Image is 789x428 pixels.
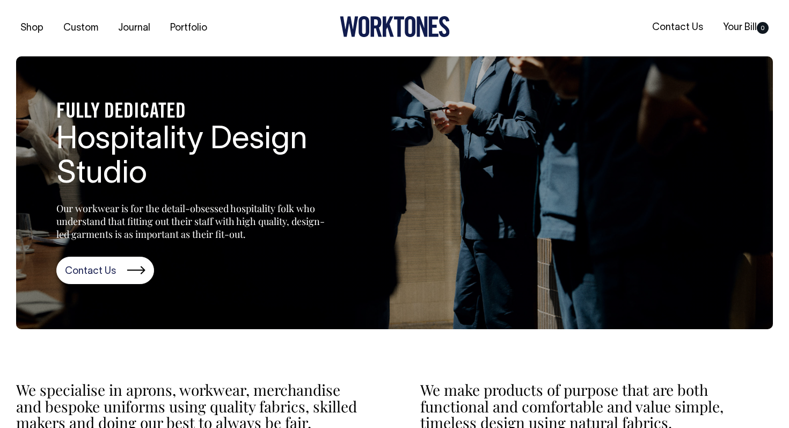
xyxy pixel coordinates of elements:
a: Custom [59,19,103,37]
a: Contact Us [56,257,154,285]
h2: Hospitality Design Studio [56,124,378,192]
p: Our workwear is for the detail-obsessed hospitality folk who understand that fitting out their st... [56,202,325,241]
a: Your Bill0 [719,19,773,37]
h4: FULLY DEDICATED [56,101,378,124]
a: Shop [16,19,48,37]
a: Journal [114,19,155,37]
a: Contact Us [648,19,707,37]
a: Portfolio [166,19,211,37]
span: 0 [757,22,769,34]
